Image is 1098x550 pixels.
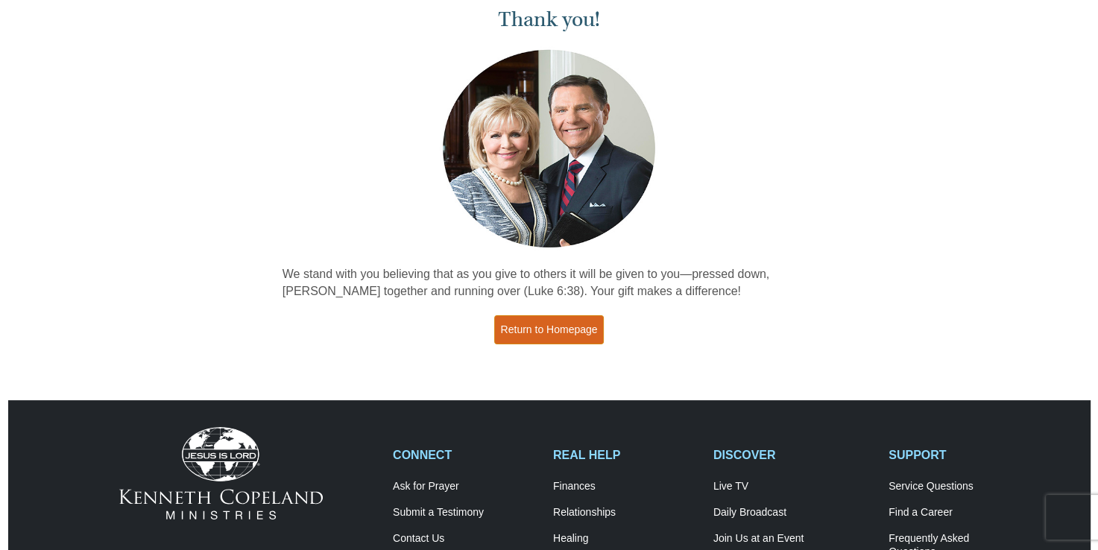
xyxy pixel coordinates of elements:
a: Service Questions [889,480,1033,493]
a: Healing [553,532,698,546]
a: Join Us at an Event [713,532,873,546]
h1: Thank you! [283,7,816,32]
h2: CONNECT [393,448,537,462]
a: Live TV [713,480,873,493]
h2: REAL HELP [553,448,698,462]
a: Relationships [553,506,698,519]
img: Kenneth Copeland Ministries [119,427,323,519]
a: Return to Homepage [494,315,605,344]
a: Submit a Testimony [393,506,537,519]
a: Find a Career [889,506,1033,519]
a: Finances [553,480,698,493]
a: Daily Broadcast [713,506,873,519]
a: Contact Us [393,532,537,546]
h2: DISCOVER [713,448,873,462]
h2: SUPPORT [889,448,1033,462]
a: Ask for Prayer [393,480,537,493]
p: We stand with you believing that as you give to others it will be given to you—pressed down, [PER... [283,266,816,300]
img: Kenneth and Gloria [439,46,659,251]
